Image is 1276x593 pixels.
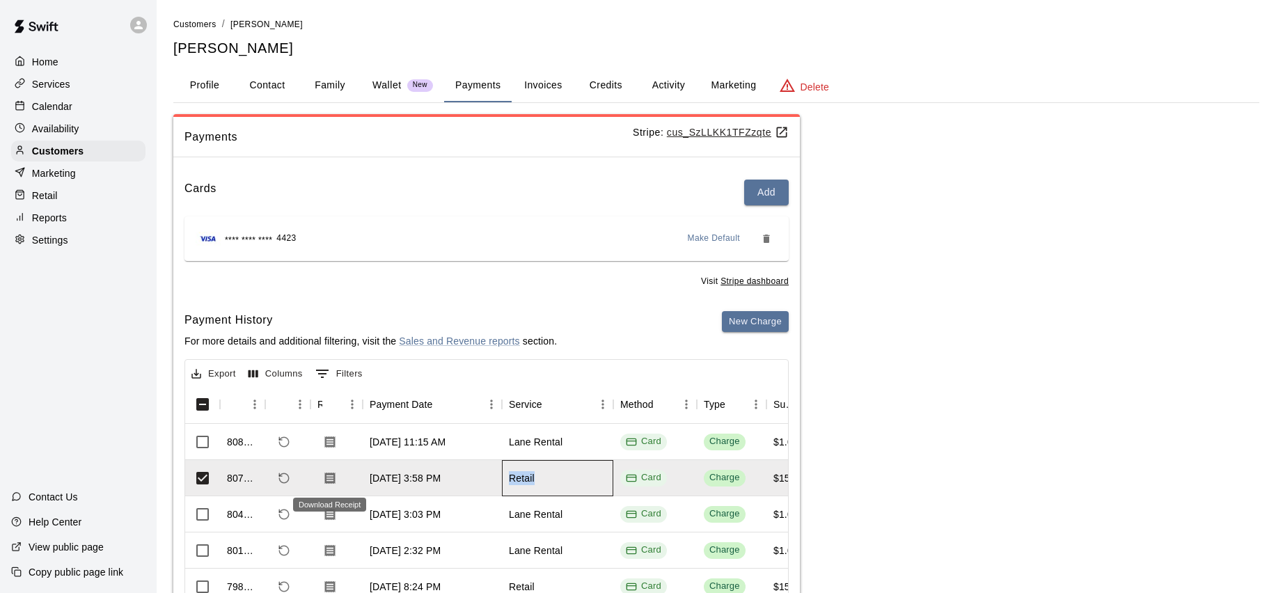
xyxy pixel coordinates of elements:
[633,125,789,140] p: Stripe:
[509,544,562,558] div: Lane Rental
[310,385,363,424] div: Receipt
[637,69,700,102] button: Activity
[276,232,296,246] span: 4423
[444,69,512,102] button: Payments
[372,78,402,93] p: Wallet
[801,80,829,94] p: Delete
[399,335,519,347] a: Sales and Revenue reports
[626,507,661,521] div: Card
[626,544,661,557] div: Card
[272,539,296,562] span: Refund payment
[370,471,441,485] div: Sep 9, 2025 at 3:58 PM
[32,189,58,203] p: Retail
[32,233,68,247] p: Settings
[293,498,366,512] div: Download Receipt
[312,363,366,385] button: Show filters
[11,52,145,72] a: Home
[272,503,296,526] span: Refund payment
[574,69,637,102] button: Credits
[227,507,258,521] div: 804639
[709,435,740,448] div: Charge
[317,466,342,491] button: Download Receipt
[11,96,145,117] a: Calendar
[11,141,145,161] a: Customers
[370,507,441,521] div: Sep 8, 2025 at 3:03 PM
[220,385,265,424] div: Id
[709,580,740,593] div: Charge
[773,507,798,521] div: $1.00
[626,471,661,484] div: Card
[173,19,216,29] span: Customers
[709,507,740,521] div: Charge
[11,118,145,139] a: Availability
[184,180,216,205] h6: Cards
[32,166,76,180] p: Marketing
[227,471,258,485] div: 807083
[196,232,221,246] img: Credit card brand logo
[370,435,446,449] div: Sep 10, 2025 at 11:15 AM
[173,69,1259,102] div: basic tabs example
[509,385,542,424] div: Service
[688,232,741,246] span: Make Default
[29,540,104,554] p: View public page
[481,394,502,415] button: Menu
[32,77,70,91] p: Services
[11,163,145,184] div: Marketing
[272,466,296,490] span: Refund payment
[654,395,673,414] button: Sort
[11,185,145,206] a: Retail
[227,435,258,449] div: 808579
[626,435,661,448] div: Card
[11,207,145,228] div: Reports
[245,363,306,385] button: Select columns
[173,18,216,29] a: Customers
[701,275,789,289] span: Visit
[290,394,310,415] button: Menu
[773,544,798,558] div: $1.00
[184,311,557,329] h6: Payment History
[29,490,78,504] p: Contact Us
[509,507,562,521] div: Lane Rental
[773,471,804,485] div: $15.00
[676,394,697,415] button: Menu
[32,100,72,113] p: Calendar
[620,385,654,424] div: Method
[173,39,1259,58] h5: [PERSON_NAME]
[746,394,766,415] button: Menu
[32,144,84,158] p: Customers
[265,385,310,424] div: Refund
[509,435,562,449] div: Lane Rental
[502,385,613,424] div: Service
[299,69,361,102] button: Family
[370,385,433,424] div: Payment Date
[29,565,123,579] p: Copy public page link
[227,544,258,558] div: 801072
[709,544,740,557] div: Charge
[32,122,79,136] p: Availability
[29,515,81,529] p: Help Center
[725,395,745,414] button: Sort
[317,502,342,527] button: Download Receipt
[512,69,574,102] button: Invoices
[773,435,798,449] div: $1.00
[363,385,502,424] div: Payment Date
[704,385,725,424] div: Type
[236,69,299,102] button: Contact
[188,363,239,385] button: Export
[722,311,789,333] button: New Charge
[227,395,246,414] button: Sort
[542,395,562,414] button: Sort
[244,394,265,415] button: Menu
[272,395,292,414] button: Sort
[317,538,342,563] button: Download Receipt
[11,74,145,95] a: Services
[433,395,452,414] button: Sort
[32,211,67,225] p: Reports
[370,544,441,558] div: Sep 6, 2025 at 2:32 PM
[11,230,145,251] a: Settings
[755,228,778,250] button: Remove
[700,69,767,102] button: Marketing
